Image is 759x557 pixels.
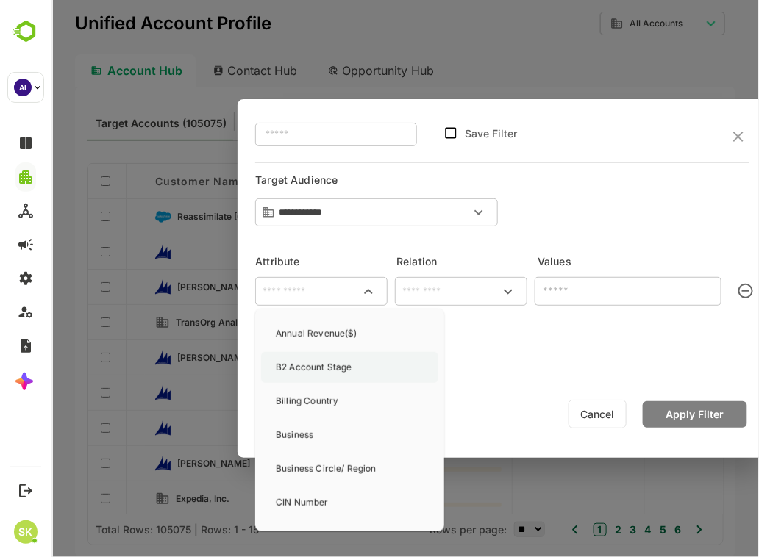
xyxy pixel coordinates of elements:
[591,401,696,428] button: Apply Filter
[678,129,696,144] button: close
[224,462,324,475] p: Business Circle/ Region
[517,400,575,428] button: Cancel
[677,273,712,309] button: clear
[15,481,35,500] button: Logout
[14,79,32,96] div: AI
[413,127,466,140] label: Save Filter
[14,520,38,544] div: SK
[7,18,45,46] img: BambooboxLogoMark.f1c84d78b4c51b1a7b5f700c9845e183.svg
[224,530,310,543] p: CRM Account Stage
[224,327,306,340] p: Annual Revenue($)
[204,175,336,193] h6: Target Audience
[345,253,477,270] h6: Relation
[224,428,262,442] p: Business
[224,395,287,408] p: Billing Country
[417,202,438,223] button: Open
[224,496,277,509] p: CIN Number
[446,281,467,302] button: Open
[224,361,300,374] p: B2 Account Stage
[486,253,698,270] h6: Values
[204,253,336,270] h6: Attribute
[307,281,327,302] button: Close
